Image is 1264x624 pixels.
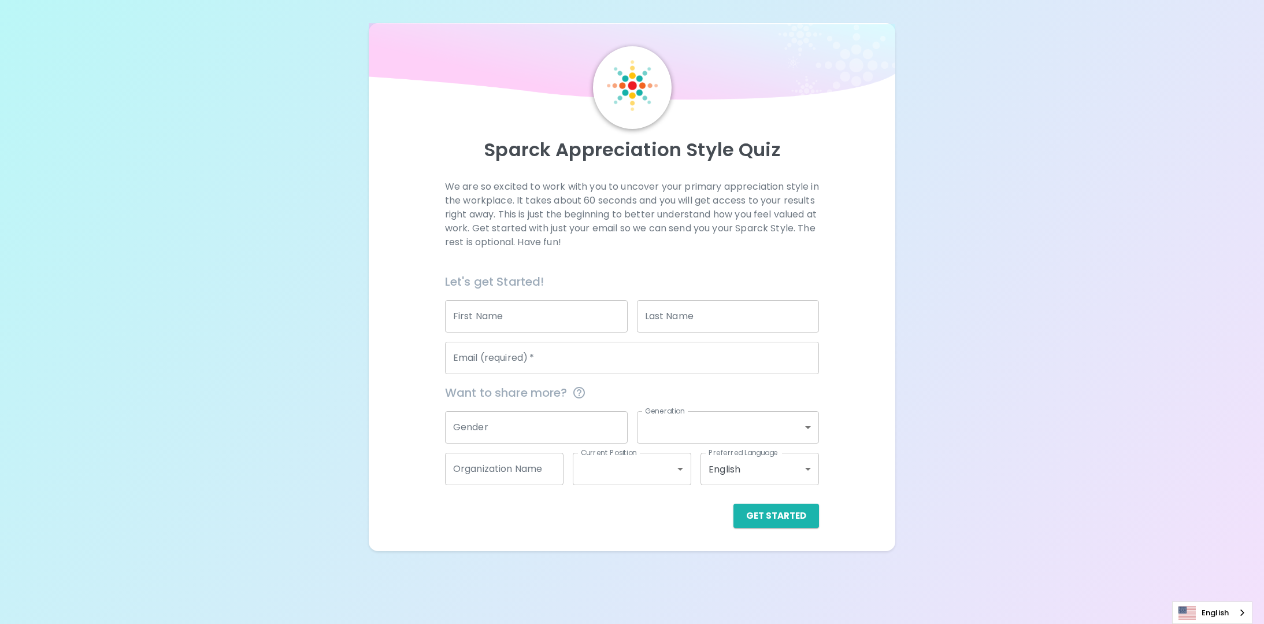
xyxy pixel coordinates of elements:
div: Language [1172,601,1252,624]
aside: Language selected: English [1172,601,1252,624]
label: Generation [645,406,685,416]
h6: Let's get Started! [445,272,819,291]
p: We are so excited to work with you to uncover your primary appreciation style in the workplace. I... [445,180,819,249]
label: Preferred Language [709,448,778,457]
svg: This information is completely confidential and only used for aggregated appreciation studies at ... [572,386,586,400]
img: Sparck Logo [607,60,658,111]
label: Current Position [581,448,637,457]
span: Want to share more? [445,383,819,402]
div: English [700,453,819,485]
p: Sparck Appreciation Style Quiz [383,138,881,161]
a: English [1173,602,1252,623]
img: wave [369,23,895,106]
button: Get Started [733,504,819,528]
